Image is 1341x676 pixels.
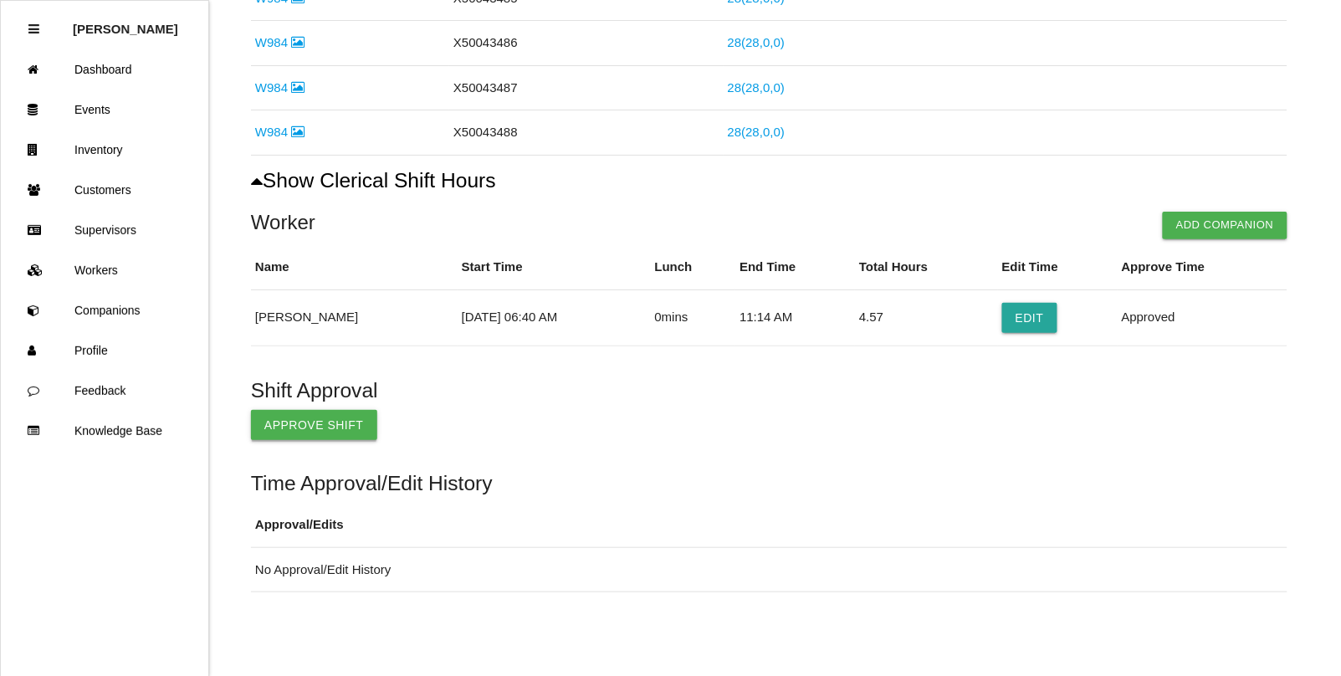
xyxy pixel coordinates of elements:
[1,290,208,330] a: Companions
[735,289,855,346] td: 11:14 AM
[855,245,998,289] th: Total Hours
[255,80,305,95] a: W984
[251,410,377,440] button: Approve Shift
[255,125,305,139] a: W984
[1,49,208,90] a: Dashboard
[458,245,651,289] th: Start Time
[449,21,724,66] td: X50043486
[251,289,458,346] td: [PERSON_NAME]
[251,379,1287,402] h5: Shift Approval
[1,330,208,371] a: Profile
[291,36,305,49] i: Image Inside
[251,245,458,289] th: Name
[1,90,208,130] a: Events
[735,245,855,289] th: End Time
[251,547,1287,592] td: No Approval/Edit History
[855,289,998,346] td: 4.57
[251,169,496,192] button: Show Clerical Shift Hours
[651,289,736,346] td: 0 mins
[291,81,305,94] i: Image Inside
[1,130,208,170] a: Inventory
[255,35,305,49] a: W984
[1,250,208,290] a: Workers
[73,9,178,36] p: Rosie Blandino
[1,371,208,411] a: Feedback
[998,245,1118,289] th: Edit Time
[1118,289,1287,346] td: Approved
[728,80,785,95] a: 28(28,0,0)
[1,411,208,451] a: Knowledge Base
[28,9,39,49] div: Close
[1,170,208,210] a: Customers
[1,210,208,250] a: Supervisors
[251,212,1287,233] h4: Worker
[449,110,724,156] td: X50043488
[458,289,651,346] td: [DATE] 06:40 AM
[1163,212,1287,238] button: Add Companion
[251,472,1287,494] h5: Time Approval/Edit History
[728,125,785,139] a: 28(28,0,0)
[651,245,736,289] th: Lunch
[251,503,1287,547] th: Approval/Edits
[449,65,724,110] td: X50043487
[1002,303,1057,333] button: Edit
[1118,245,1287,289] th: Approve Time
[728,35,785,49] a: 28(28,0,0)
[291,125,305,138] i: Image Inside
